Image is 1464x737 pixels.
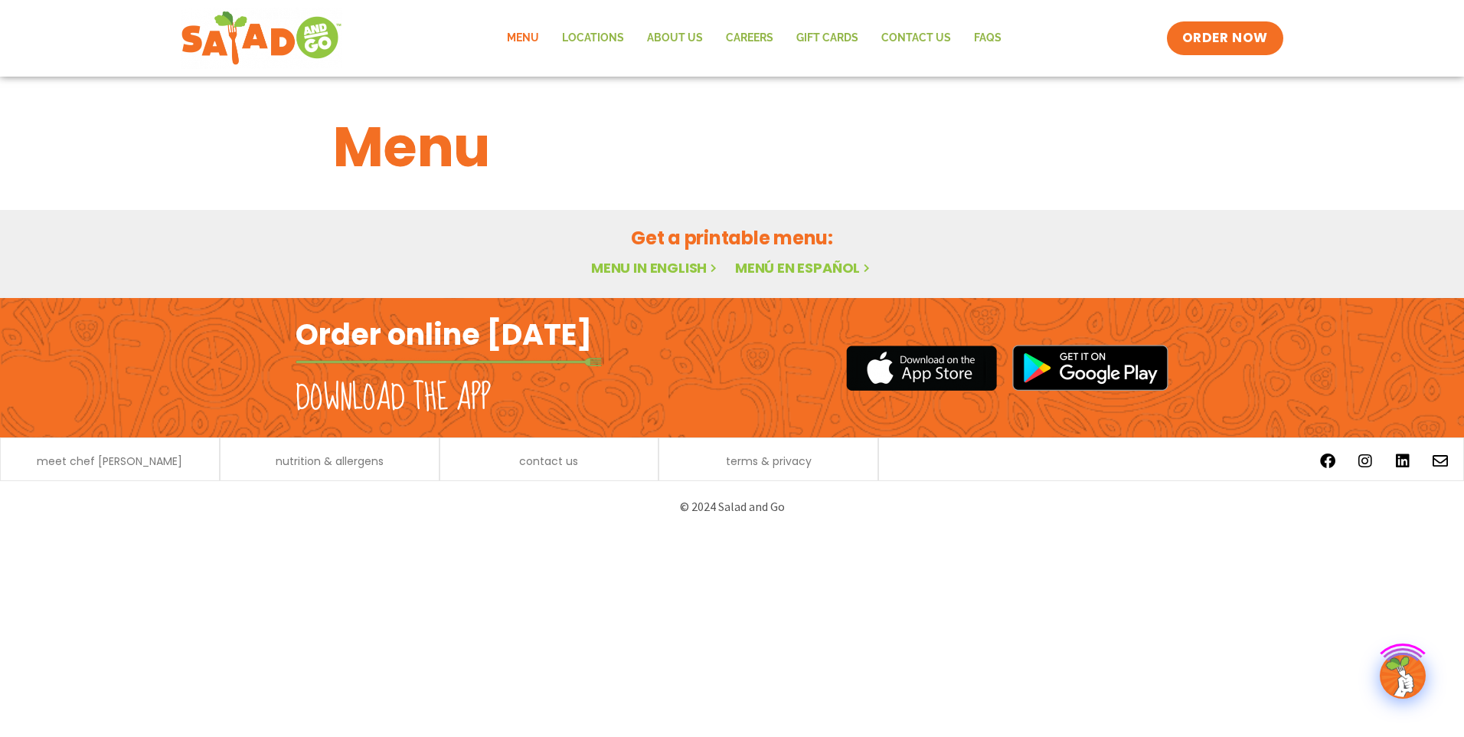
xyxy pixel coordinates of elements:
[495,21,1013,56] nav: Menu
[296,316,592,353] h2: Order online [DATE]
[714,21,785,56] a: Careers
[333,106,1131,188] h1: Menu
[1182,29,1268,47] span: ORDER NOW
[276,456,384,467] a: nutrition & allergens
[303,496,1161,517] p: © 2024 Salad and Go
[551,21,636,56] a: Locations
[870,21,962,56] a: Contact Us
[296,358,602,366] img: fork
[519,456,578,467] a: contact us
[846,343,997,393] img: appstore
[1167,21,1283,55] a: ORDER NOW
[726,456,812,467] a: terms & privacy
[181,8,342,69] img: new-SAG-logo-768×292
[37,456,182,467] a: meet chef [PERSON_NAME]
[296,377,491,420] h2: Download the app
[591,258,720,277] a: Menu in English
[785,21,870,56] a: GIFT CARDS
[1012,345,1168,391] img: google_play
[735,258,873,277] a: Menú en español
[333,224,1131,251] h2: Get a printable menu:
[495,21,551,56] a: Menu
[962,21,1013,56] a: FAQs
[636,21,714,56] a: About Us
